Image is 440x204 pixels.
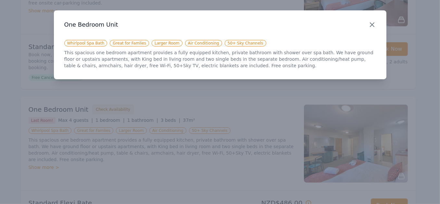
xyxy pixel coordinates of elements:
span: 50+ Sky Channels [225,40,266,46]
h3: One Bedroom Unit [64,21,376,29]
p: This spacious one bedroom apartment provides a fully equipped kitchen, private bathroom with show... [64,49,376,69]
span: Whirlpool Spa Bath [64,40,107,46]
span: Air Conditioning [185,40,222,46]
span: Larger Room [152,40,182,46]
span: Great for Famlies [110,40,149,46]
